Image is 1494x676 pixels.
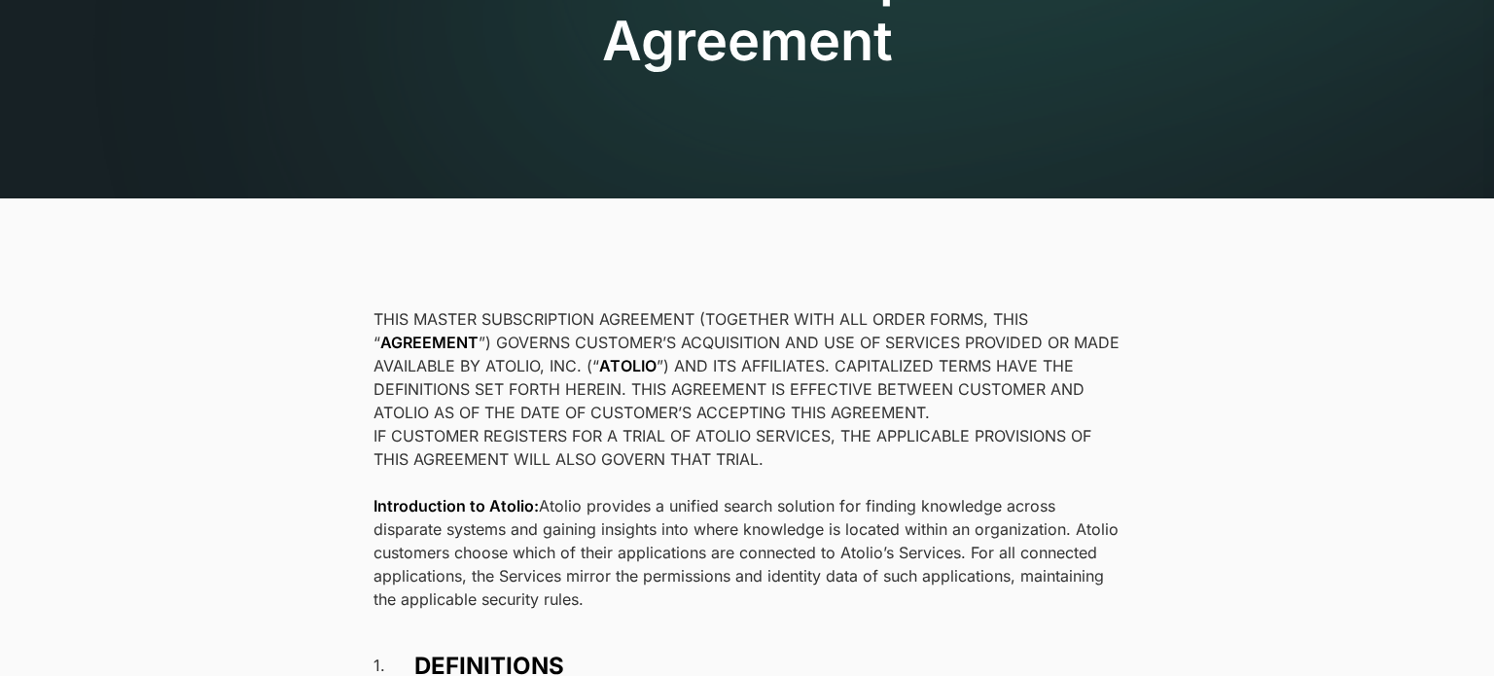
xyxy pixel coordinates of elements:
p: IF CUSTOMER REGISTERS FOR A TRIAL OF ATOLIO SERVICES, THE APPLICABLE PROVISIONS OF THIS AGREEMENT... [373,424,1120,471]
p: Atolio provides a unified search solution for finding knowledge across disparate systems and gain... [373,494,1120,611]
strong: ATOLIO [599,356,657,375]
strong: Introduction to Atolio: [373,496,539,516]
p: THIS MASTER SUBSCRIPTION AGREEMENT (TOGETHER WITH ALL ORDER FORMS, THIS “ ”) GOVERNS CUSTOMER’S A... [373,307,1120,424]
strong: AGREEMENT [380,333,479,352]
p: ‍ [373,471,1120,494]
